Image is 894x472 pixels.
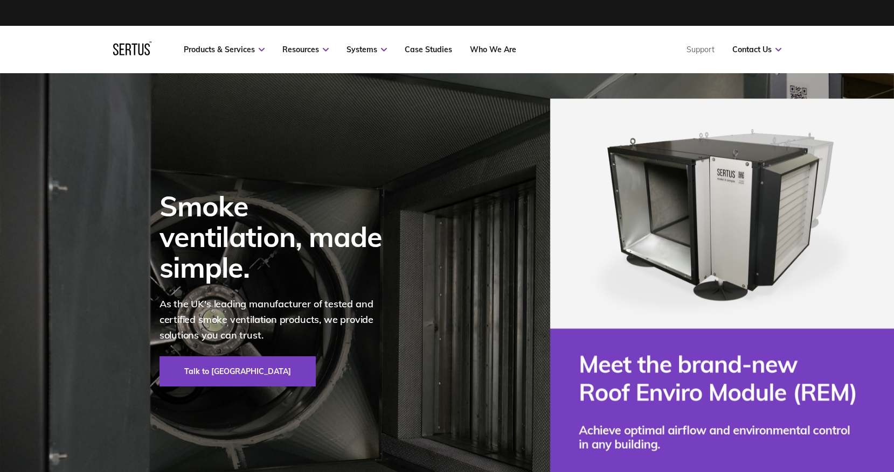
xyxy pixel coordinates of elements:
[405,45,452,54] a: Case Studies
[160,191,397,283] div: Smoke ventilation, made simple.
[346,45,387,54] a: Systems
[687,45,715,54] a: Support
[160,297,397,343] p: As the UK's leading manufacturer of tested and certified smoke ventilation products, we provide s...
[184,45,265,54] a: Products & Services
[732,45,781,54] a: Contact Us
[160,356,316,386] a: Talk to [GEOGRAPHIC_DATA]
[470,45,516,54] a: Who We Are
[282,45,329,54] a: Resources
